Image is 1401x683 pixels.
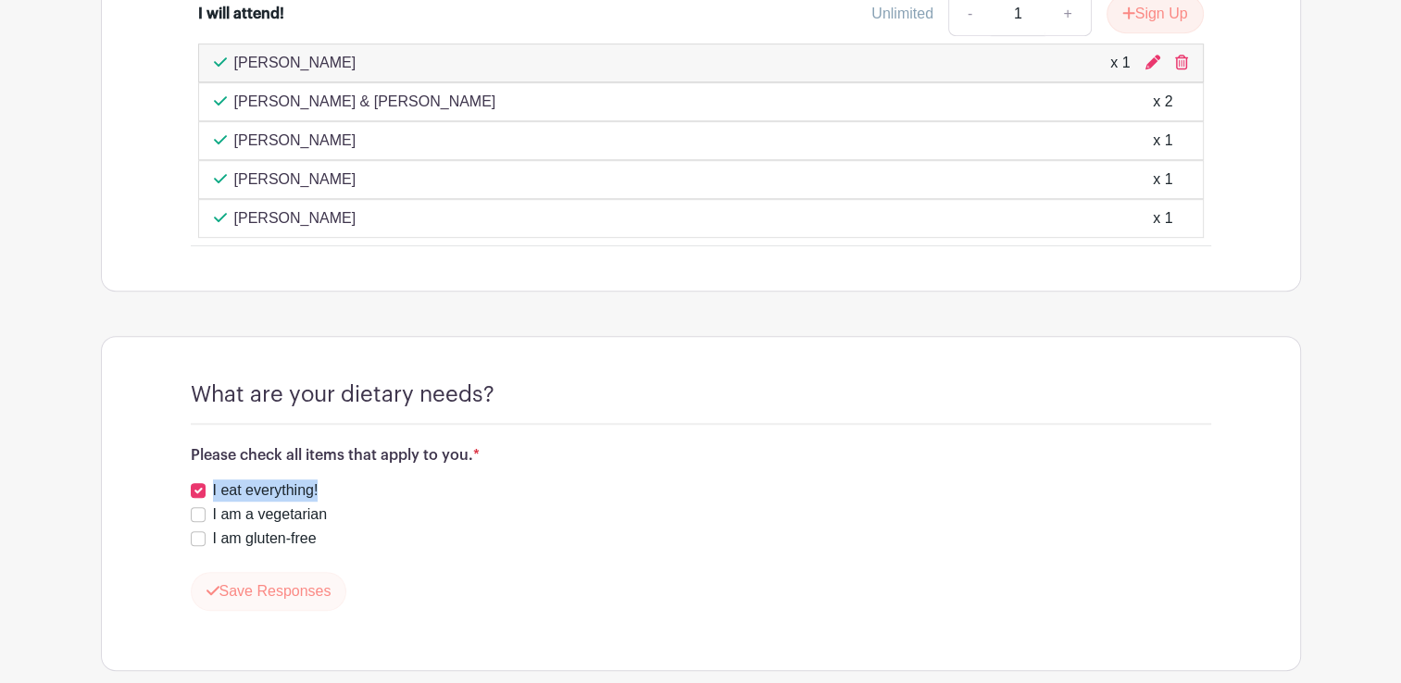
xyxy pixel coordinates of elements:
[213,479,319,502] label: I eat everything!
[213,503,328,526] label: I am a vegetarian
[1153,91,1172,113] div: x 2
[191,381,494,408] h4: What are your dietary needs?
[1153,207,1172,230] div: x 1
[234,130,357,152] p: [PERSON_NAME]
[871,3,933,25] div: Unlimited
[234,168,357,191] p: [PERSON_NAME]
[1153,168,1172,191] div: x 1
[234,207,357,230] p: [PERSON_NAME]
[198,3,284,25] div: I will attend!
[191,447,1211,465] h6: Please check all items that apply to you.
[1110,52,1130,74] div: x 1
[191,572,347,611] button: Save Responses
[234,52,357,74] p: [PERSON_NAME]
[234,91,496,113] p: [PERSON_NAME] & [PERSON_NAME]
[1153,130,1172,152] div: x 1
[213,528,317,550] label: I am gluten-free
